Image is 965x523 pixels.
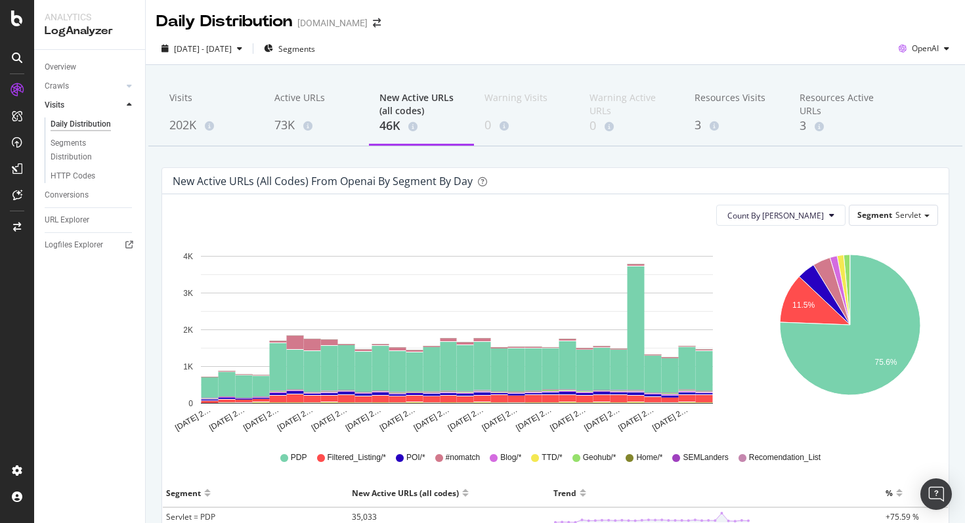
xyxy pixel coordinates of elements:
div: % [886,482,893,503]
div: Crawls [45,79,69,93]
span: Geohub/* [583,452,616,463]
span: Segments [278,43,315,54]
div: Trend [553,482,576,503]
div: New Active URLs (all codes) [379,91,463,117]
span: Servlet = PDP [166,511,215,522]
a: Daily Distribution [51,117,136,131]
span: #nomatch [446,452,481,463]
div: URL Explorer [45,213,89,227]
span: +75.59 % [886,511,919,522]
span: Segment [857,209,892,220]
a: Segments Distribution [51,136,136,164]
span: Recomendation_List [749,452,821,463]
text: 0 [188,399,193,408]
text: 1K [183,362,193,371]
span: [DATE] - [DATE] [174,43,232,54]
div: Daily Distribution [51,117,111,131]
div: LogAnalyzer [45,24,135,39]
a: HTTP Codes [51,169,136,183]
a: Overview [45,60,136,74]
a: URL Explorer [45,213,136,227]
div: Active URLs [274,91,358,116]
span: Servlet [895,209,921,220]
a: Conversions [45,188,136,202]
span: PDP [291,452,307,463]
div: Conversions [45,188,89,202]
div: Overview [45,60,76,74]
div: [DOMAIN_NAME] [297,16,368,30]
div: Warning Visits [484,91,568,116]
div: New Active URLs (all codes) [352,482,459,503]
span: POI/* [406,452,425,463]
div: 46K [379,117,463,135]
text: 11.5% [792,301,815,310]
div: 0 [590,117,674,135]
button: OpenAI [893,38,954,59]
text: 3K [183,289,193,298]
div: Resources Visits [695,91,779,116]
a: Visits [45,98,123,112]
div: Analytics [45,10,135,24]
span: Home/* [636,452,662,463]
svg: A chart. [761,236,938,433]
div: 73K [274,117,358,134]
div: arrow-right-arrow-left [373,18,381,28]
div: 202K [169,117,253,134]
button: Segments [259,38,320,59]
span: Blog/* [500,452,521,463]
div: 3 [800,117,884,135]
text: 4K [183,252,193,261]
button: [DATE] - [DATE] [156,38,247,59]
div: Visits [45,98,64,112]
text: 2K [183,325,193,335]
div: New Active URLs (all codes) from openai by Segment by Day [173,175,473,188]
span: OpenAI [912,43,939,54]
div: Segment [166,482,201,503]
span: Filtered_Listing/* [328,452,386,463]
div: Visits [169,91,253,116]
button: Count By [PERSON_NAME] [716,205,846,226]
a: Logfiles Explorer [45,238,136,252]
svg: A chart. [173,236,742,433]
span: Count By Day [727,210,824,221]
span: TTD/* [542,452,562,463]
div: Logfiles Explorer [45,238,103,252]
text: 75.6% [874,358,897,367]
div: 3 [695,117,779,134]
div: Warning Active URLs [590,91,674,117]
div: Segments Distribution [51,136,123,164]
div: HTTP Codes [51,169,95,183]
a: Crawls [45,79,123,93]
div: 0 [484,117,568,134]
span: SEMLanders [683,452,728,463]
span: 35,033 [352,511,377,522]
div: Resources Active URLs [800,91,884,117]
div: Open Intercom Messenger [920,478,952,510]
div: Daily Distribution [156,10,292,33]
